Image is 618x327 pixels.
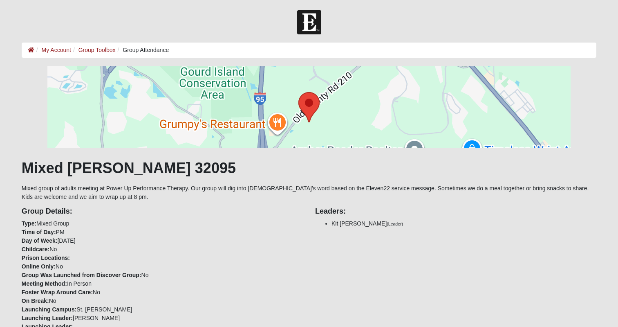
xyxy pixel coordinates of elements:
strong: Childcare: [22,246,49,253]
strong: Launching Campus: [22,306,77,313]
small: (Leader) [387,221,403,226]
strong: On Break: [22,298,49,304]
strong: Online Only: [22,263,56,270]
strong: Day of Week: [22,237,58,244]
a: Group Toolbox [78,47,116,53]
li: Group Attendance [116,46,169,54]
a: My Account [42,47,71,53]
h1: Mixed [PERSON_NAME] 32095 [22,159,596,177]
strong: Meeting Method: [22,280,67,287]
strong: Group Was Launched from Discover Group: [22,272,141,278]
h4: Leaders: [315,207,596,216]
li: Kit [PERSON_NAME] [331,219,596,228]
h4: Group Details: [22,207,303,216]
strong: Time of Day: [22,229,56,235]
img: Church of Eleven22 Logo [297,10,321,34]
strong: Foster Wrap Around Care: [22,289,93,295]
strong: Type: [22,220,36,227]
strong: Prison Locations: [22,255,70,261]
